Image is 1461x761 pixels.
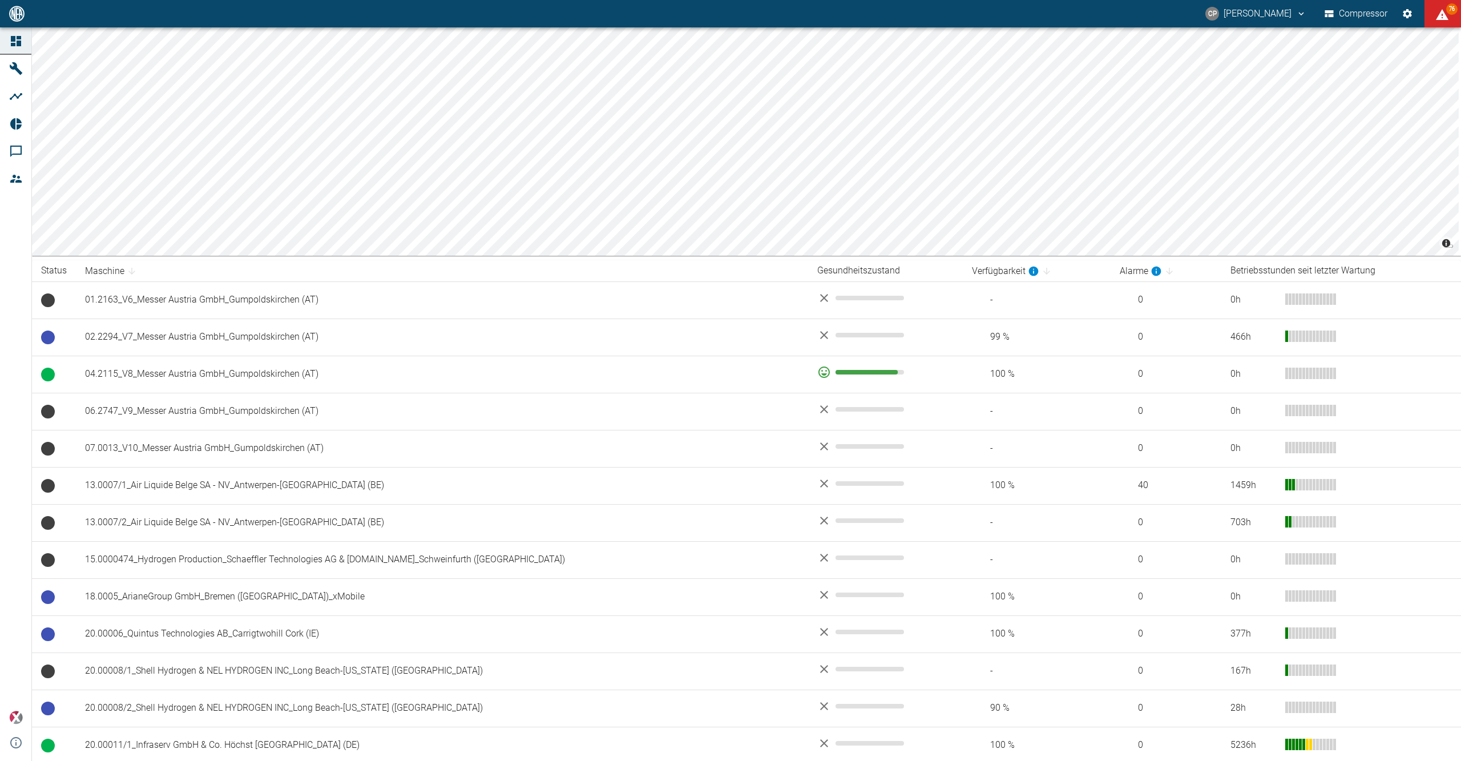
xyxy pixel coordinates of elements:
[1120,331,1212,344] span: 0
[1446,3,1458,15] span: 76
[1230,590,1276,603] div: 0 h
[76,393,808,430] td: 06.2747_V9_Messer Austria GmbH_Gumpoldskirchen (AT)
[972,405,1101,418] span: -
[76,356,808,393] td: 04.2115_V8_Messer Austria GmbH_Gumpoldskirchen (AT)
[972,368,1101,381] span: 100 %
[1322,3,1390,24] button: Compressor
[972,590,1101,603] span: 100 %
[1120,739,1212,752] span: 0
[76,653,808,690] td: 20.00008/1_Shell Hydrogen & NEL HYDROGEN INC_Long Beach-[US_STATE] ([GEOGRAPHIC_DATA])
[972,442,1101,455] span: -
[817,514,953,528] div: No data
[817,588,953,602] div: No data
[972,627,1101,641] span: 100 %
[1230,479,1276,492] div: 1459 h
[817,662,953,676] div: No data
[76,430,808,467] td: 07.0013_V10_Messer Austria GmbH_Gumpoldskirchen (AT)
[972,264,1039,278] div: berechnet für die letzten 7 Tage
[76,615,808,653] td: 20.00006_Quintus Technologies AB_Carrigtwohill Cork (IE)
[1230,293,1276,307] div: 0 h
[76,467,808,504] td: 13.0007/1_Air Liquide Belge SA - NV_Antwerpen-[GEOGRAPHIC_DATA] (BE)
[32,27,1459,256] canvas: Map
[1205,7,1219,21] div: CP
[85,264,139,278] span: Maschine
[972,479,1101,492] span: 100 %
[1397,3,1418,24] button: Einstellungen
[41,590,55,604] span: Betriebsbereit
[1120,665,1212,678] span: 0
[1230,368,1276,381] div: 0 h
[32,260,76,281] th: Status
[1230,442,1276,455] div: 0 h
[41,442,55,456] span: Keine Daten
[1120,368,1212,381] span: 0
[1230,739,1276,752] div: 5236 h
[1230,627,1276,641] div: 377 h
[817,440,953,453] div: No data
[817,699,953,713] div: No data
[817,402,953,416] div: No data
[41,368,55,381] span: Betrieb
[41,553,55,567] span: Keine Daten
[817,291,953,305] div: No data
[1230,553,1276,566] div: 0 h
[1230,702,1276,715] div: 28 h
[1230,516,1276,529] div: 703 h
[41,405,55,418] span: Keine Daten
[972,739,1101,752] span: 100 %
[8,6,26,21] img: logo
[817,328,953,342] div: No data
[972,516,1101,529] span: -
[817,551,953,565] div: No data
[1230,405,1276,418] div: 0 h
[1120,479,1212,492] span: 40
[41,739,55,752] span: Betrieb
[1120,264,1162,278] div: berechnet für die letzten 7 Tage
[972,665,1101,678] span: -
[808,260,962,281] th: Gesundheitszustand
[1221,260,1461,281] th: Betriebsstunden seit letzter Wartung
[817,736,953,750] div: No data
[76,690,808,727] td: 20.00008/2_Shell Hydrogen & NEL HYDROGEN INC_Long Beach-[US_STATE] ([GEOGRAPHIC_DATA])
[76,541,808,578] td: 15.0000474_Hydrogen Production_Schaeffler Technologies AG & [DOMAIN_NAME]_Schweinfurth ([GEOGRAPH...
[76,319,808,356] td: 02.2294_V7_Messer Austria GmbH_Gumpoldskirchen (AT)
[1120,516,1212,529] span: 0
[41,293,55,307] span: Keine Daten
[1204,3,1308,24] button: christoph.palm@neuman-esser.com
[41,702,55,715] span: Betriebsbereit
[1230,331,1276,344] div: 466 h
[9,711,23,724] img: Xplore Logo
[1120,590,1212,603] span: 0
[817,365,953,379] div: 91 %
[1120,442,1212,455] span: 0
[1120,553,1212,566] span: 0
[972,553,1101,566] span: -
[76,504,808,541] td: 13.0007/2_Air Liquide Belge SA - NV_Antwerpen-[GEOGRAPHIC_DATA] (BE)
[41,516,55,530] span: Keine Daten
[76,281,808,319] td: 01.2163_V6_Messer Austria GmbH_Gumpoldskirchen (AT)
[1120,293,1212,307] span: 0
[41,665,55,678] span: Keine Daten
[1120,702,1212,715] span: 0
[76,578,808,615] td: 18.0005_ArianeGroup GmbH_Bremen ([GEOGRAPHIC_DATA])_xMobile
[41,331,55,344] span: Betriebsbereit
[972,331,1101,344] span: 99 %
[817,625,953,639] div: No data
[41,627,55,641] span: Betriebsbereit
[1230,665,1276,678] div: 167 h
[817,477,953,490] div: No data
[972,702,1101,715] span: 90 %
[972,293,1101,307] span: -
[41,479,55,493] span: Keine Daten
[1120,405,1212,418] span: 0
[1120,627,1212,641] span: 0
